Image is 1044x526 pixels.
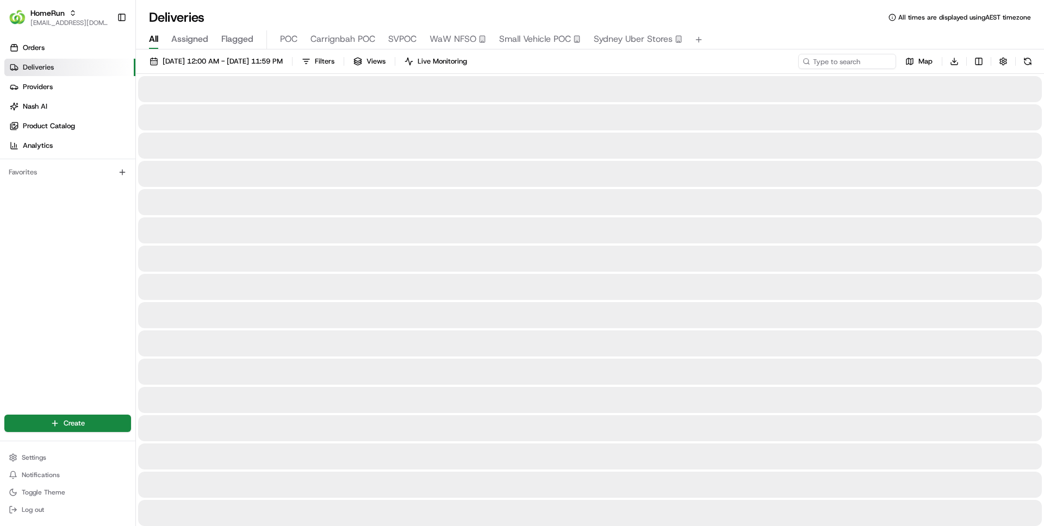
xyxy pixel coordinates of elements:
button: HomeRunHomeRun[EMAIL_ADDRESS][DOMAIN_NAME] [4,4,113,30]
span: Views [366,57,386,66]
a: Providers [4,78,135,96]
button: Settings [4,450,131,465]
a: Orders [4,39,135,57]
span: WaW NFSO [430,33,476,46]
span: Sydney Uber Stores [594,33,673,46]
input: Type to search [798,54,896,69]
span: Providers [23,82,53,92]
span: Create [64,418,85,428]
span: Flagged [221,33,253,46]
button: HomeRun [30,8,65,18]
img: HomeRun [9,9,26,26]
span: All [149,33,158,46]
div: Favorites [4,164,131,181]
span: Notifications [22,471,60,479]
span: Carrignbah POC [310,33,375,46]
span: Map [918,57,933,66]
span: Product Catalog [23,121,75,131]
span: [DATE] 12:00 AM - [DATE] 11:59 PM [163,57,283,66]
button: [DATE] 12:00 AM - [DATE] 11:59 PM [145,54,288,69]
button: Live Monitoring [400,54,472,69]
span: Toggle Theme [22,488,65,497]
span: Nash AI [23,102,47,111]
button: Filters [297,54,339,69]
button: [EMAIL_ADDRESS][DOMAIN_NAME] [30,18,108,27]
span: Small Vehicle POC [499,33,571,46]
a: Nash AI [4,98,135,115]
span: SVPOC [388,33,417,46]
span: Deliveries [23,62,54,72]
span: All times are displayed using AEST timezone [898,13,1031,22]
span: Live Monitoring [418,57,467,66]
button: Toggle Theme [4,485,131,500]
button: Refresh [1020,54,1035,69]
span: Log out [22,505,44,514]
span: Orders [23,43,45,53]
span: Filters [315,57,334,66]
span: Assigned [171,33,208,46]
button: Create [4,415,131,432]
h1: Deliveries [149,9,204,26]
span: POC [280,33,297,46]
a: Analytics [4,137,135,154]
button: Views [349,54,390,69]
a: Product Catalog [4,117,135,135]
button: Map [900,54,937,69]
span: Settings [22,453,46,462]
span: Analytics [23,141,53,151]
button: Log out [4,502,131,517]
button: Notifications [4,467,131,483]
a: Deliveries [4,59,135,76]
